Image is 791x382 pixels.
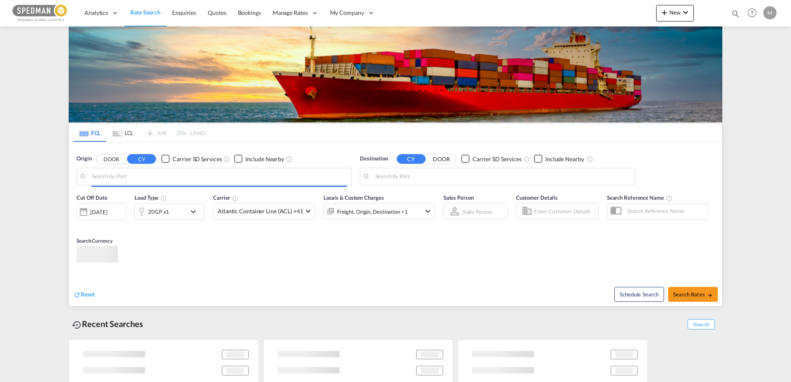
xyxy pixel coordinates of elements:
div: Carrier SD Services [472,155,522,163]
div: M [763,6,777,19]
md-icon: Unchecked: Search for CY (Container Yard) services for all selected carriers.Checked : Search for... [523,156,530,162]
span: Search Currency [77,238,113,244]
md-icon: icon-chevron-down [188,207,202,217]
md-icon: icon-backup-restore [72,320,82,330]
span: Sales Person [443,194,474,201]
span: Cut Off Date [77,194,108,201]
div: icon-refreshReset [73,290,95,299]
span: Load Type [134,194,167,201]
span: Customer Details [516,194,558,201]
span: Locals & Custom Charges [324,194,384,201]
span: My Company [330,9,364,17]
div: Freight Origin Destination Factory Stuffingicon-chevron-down [324,203,435,220]
input: Search Reference Name [623,205,708,217]
md-checkbox: Checkbox No Ink [534,155,584,163]
md-datepicker: Select [77,220,83,231]
md-icon: icon-chevron-down [423,206,433,216]
span: Help [745,6,759,20]
md-icon: The selected Trucker/Carrierwill be displayed in the rate results If the rates are from another f... [232,195,239,202]
div: Help [745,6,763,21]
div: 20GP x1 [148,206,169,217]
md-icon: icon-refresh [73,291,81,298]
md-icon: Unchecked: Ignores neighbouring ports when fetching rates.Checked : Includes neighbouring ports w... [587,156,593,162]
span: Rate Search [130,9,161,16]
input: Search by Port [375,170,630,183]
span: Enquiries [172,9,196,16]
span: Search Reference Name [607,194,673,201]
img: LCL+%26+FCL+BACKGROUND.png [69,26,722,122]
md-icon: icon-information-outline [161,195,167,202]
md-select: Sales Person [461,205,493,217]
md-icon: icon-arrow-right [707,292,713,298]
md-tab-item: LCL [106,124,139,142]
md-pagination-wrapper: Use the left and right arrow keys to navigate between tabs [73,124,206,142]
div: Recent Searches [69,315,146,333]
input: Enter Customer Details [534,205,596,217]
button: icon-plus 400-fgNewicon-chevron-down [656,5,694,21]
md-icon: icon-chevron-down [681,7,690,17]
span: Origin [77,155,91,163]
md-checkbox: Checkbox No Ink [234,155,284,163]
span: New [659,9,690,16]
span: Search Rates [673,291,713,298]
button: DOOR [97,154,126,164]
button: Search Ratesicon-arrow-right [668,287,718,302]
div: Include Nearby [545,155,584,163]
md-icon: icon-plus 400-fg [659,7,669,17]
span: Show All [688,319,715,329]
span: Quotes [208,9,226,16]
span: Bookings [238,9,261,16]
div: icon-magnify [731,9,740,21]
div: 20GP x1icon-chevron-down [134,203,205,220]
span: Carrier [213,194,239,201]
div: [DATE] [90,208,107,216]
span: Destination [360,155,388,163]
div: Freight Origin Destination Factory Stuffing [337,206,408,217]
md-icon: Your search will be saved by the below given name [666,195,673,202]
button: CY [397,154,426,164]
div: [DATE] [77,203,126,220]
md-checkbox: Checkbox No Ink [461,155,522,163]
span: Analytics [84,9,108,17]
button: DOOR [427,154,456,164]
img: c12ca350ff1b11efb6b291369744d907.png [12,4,68,22]
span: Reset [81,291,95,298]
md-checkbox: Checkbox No Ink [161,155,222,163]
input: Search by Port [91,170,347,183]
div: Origin DOOR CY Checkbox No InkUnchecked: Search for CY (Container Yard) services for all selected... [69,142,722,306]
span: Manage Rates [273,9,308,17]
button: CY [127,154,156,164]
md-icon: icon-magnify [731,9,740,18]
md-icon: Unchecked: Search for CY (Container Yard) services for all selected carriers.Checked : Search for... [223,156,230,162]
div: Carrier SD Services [173,155,222,163]
md-icon: Unchecked: Ignores neighbouring ports when fetching rates.Checked : Includes neighbouring ports w... [286,156,292,162]
button: Note: By default Schedule search will only considerorigin ports, destination ports and cut off da... [614,287,664,302]
div: Include Nearby [245,155,284,163]
md-tab-item: FCL [73,124,106,142]
span: Atlantic Container Line (ACL) +41 [218,207,303,215]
